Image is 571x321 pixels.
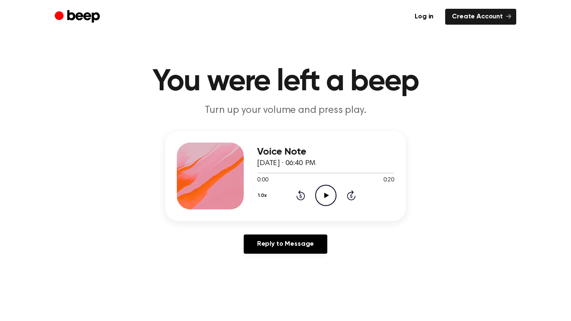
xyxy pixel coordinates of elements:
span: [DATE] · 06:40 PM [257,160,316,167]
button: 1.0x [257,189,270,203]
a: Log in [408,9,440,25]
a: Reply to Message [244,234,327,254]
span: 0:00 [257,176,268,185]
h3: Voice Note [257,146,394,158]
p: Turn up your volume and press play. [125,104,446,117]
span: 0:20 [383,176,394,185]
a: Beep [55,9,102,25]
h1: You were left a beep [71,67,500,97]
a: Create Account [445,9,516,25]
